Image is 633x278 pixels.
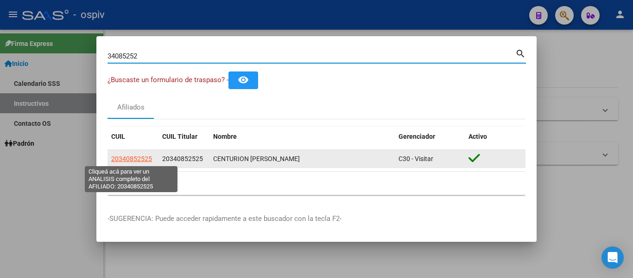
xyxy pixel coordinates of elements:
datatable-header-cell: Gerenciador [395,127,465,147]
mat-icon: search [515,47,526,58]
span: CUIL Titular [162,133,197,140]
datatable-header-cell: Nombre [209,127,395,147]
datatable-header-cell: CUIL Titular [158,127,209,147]
span: C30 - Visitar [399,155,433,162]
p: -SUGERENCIA: Puede acceder rapidamente a este buscador con la tecla F2- [108,213,525,224]
span: 20340852525 [162,155,203,162]
div: 1 total [108,172,525,195]
span: Gerenciador [399,133,435,140]
span: CUIL [111,133,125,140]
span: ¿Buscaste un formulario de traspaso? - [108,76,228,84]
mat-icon: remove_red_eye [238,74,249,85]
div: Open Intercom Messenger [601,246,624,269]
span: 20340852525 [111,155,152,162]
div: CENTURION [PERSON_NAME] [213,154,391,164]
span: Nombre [213,133,237,140]
datatable-header-cell: Activo [465,127,525,147]
div: Afiliados [117,102,145,113]
datatable-header-cell: CUIL [108,127,158,147]
span: Activo [468,133,487,140]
